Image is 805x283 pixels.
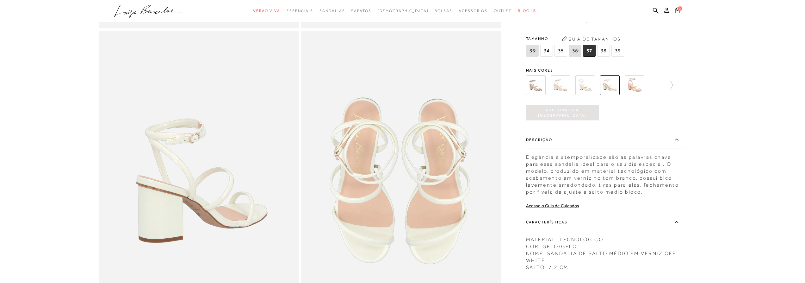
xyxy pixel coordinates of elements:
[526,233,684,271] div: MATERIAL: TECNOLÓGICO COR: GELO/GELO NOME: SANDÁLIA DE SALTO MÉDIO EM VERNIZ OFF WHITE SALTO: 7,2 CM
[378,5,429,17] a: noSubCategoriesText
[351,9,371,13] span: Sapatos
[625,75,644,95] img: SANDÁLIA SALTO MÉDIO ROSÉ
[253,9,280,13] span: Verão Viva
[551,75,570,95] img: SANDÁLIA DE SALTO BLOCO MÉDIO EM METALIZADO PRATA DE TIRAS FINAS
[459,9,487,13] span: Acessórios
[518,5,536,17] a: BLOG LB
[597,45,610,57] span: 38
[319,9,345,13] span: Sandálias
[526,213,684,231] label: Características
[575,75,595,95] img: SANDÁLIA DE SALTO MÉDIO EM METALIZADO PRATA MULTICOR
[611,45,624,57] span: 39
[600,75,620,95] img: SANDÁLIA DE SALTO MÉDIO EM VERNIZ OFF WHITE
[583,45,596,57] span: 37
[287,5,313,17] a: categoryNavScreenReaderText
[526,131,684,149] label: Descrição
[554,45,567,57] span: 35
[678,6,682,10] span: 2
[526,105,599,120] button: Adicionado à [GEOGRAPHIC_DATA]
[459,5,487,17] a: categoryNavScreenReaderText
[673,7,682,15] button: 2
[526,45,539,57] span: 33
[253,5,280,17] a: categoryNavScreenReaderText
[540,45,553,57] span: 34
[319,5,345,17] a: categoryNavScreenReaderText
[494,9,511,13] span: Outlet
[351,5,371,17] a: categoryNavScreenReaderText
[435,9,452,13] span: Bolsas
[378,9,429,13] span: [DEMOGRAPHIC_DATA]
[287,9,313,13] span: Essenciais
[518,9,536,13] span: BLOG LB
[526,34,626,43] span: Tamanho
[526,151,684,196] div: Elegância e atemporalidade são as palavras chave para essa sandália ideal para o seu dia especial...
[569,45,581,57] span: 36
[435,5,452,17] a: categoryNavScreenReaderText
[560,34,623,44] button: Guia de Tamanhos
[526,107,599,119] span: Adicionado à [GEOGRAPHIC_DATA]
[526,203,579,208] a: Acesse o Guia de Cuidados
[526,68,684,72] span: Mais cores
[526,75,546,95] img: SANDÁLIA DE SALTO BLOCO MÉDIO EM METALIZADO DOURADO DE TIRAS FINAS
[494,5,511,17] a: categoryNavScreenReaderText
